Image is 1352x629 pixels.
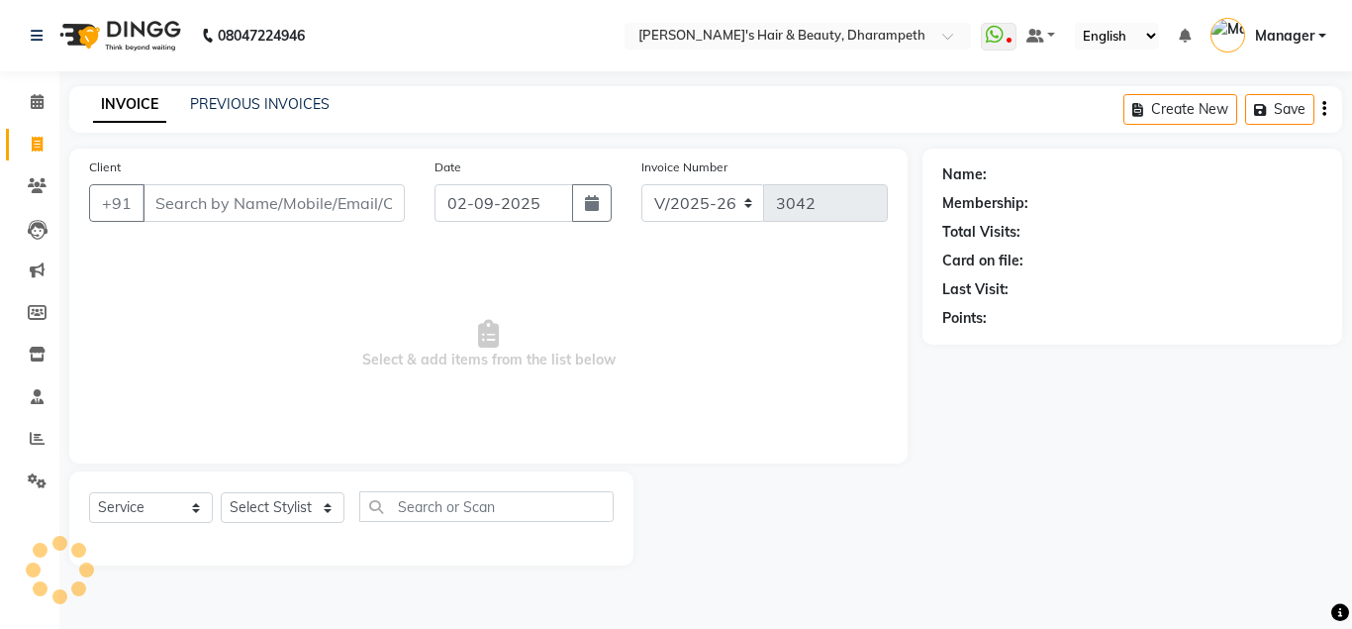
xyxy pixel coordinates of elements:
[89,158,121,176] label: Client
[89,246,888,444] span: Select & add items from the list below
[190,95,330,113] a: PREVIOUS INVOICES
[942,279,1009,300] div: Last Visit:
[143,184,405,222] input: Search by Name/Mobile/Email/Code
[435,158,461,176] label: Date
[1123,94,1237,125] button: Create New
[942,193,1028,214] div: Membership:
[359,491,614,522] input: Search or Scan
[641,158,727,176] label: Invoice Number
[1210,18,1245,52] img: Manager
[89,184,145,222] button: +91
[942,222,1020,243] div: Total Visits:
[942,164,987,185] div: Name:
[50,8,186,63] img: logo
[1255,26,1314,47] span: Manager
[942,308,987,329] div: Points:
[93,87,166,123] a: INVOICE
[942,251,1023,271] div: Card on file:
[1245,94,1314,125] button: Save
[218,8,305,63] b: 08047224946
